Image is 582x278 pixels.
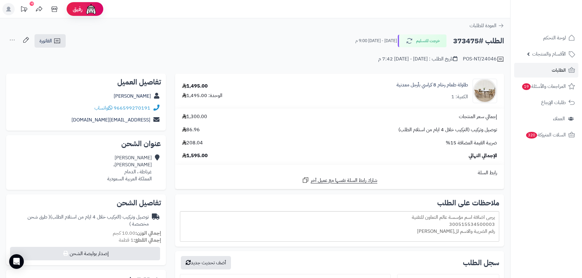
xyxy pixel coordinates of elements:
a: لوحة التحكم [514,31,578,45]
a: المراجعات والأسئلة19 [514,79,578,94]
span: العملاء [553,114,565,123]
h2: ملاحظات على الطلب [180,199,499,207]
span: العودة للطلبات [470,22,496,29]
div: 1,495.00 [182,83,208,90]
span: 320 [526,132,537,139]
span: المراجعات والأسئلة [522,82,566,91]
small: 10.00 كجم [113,229,161,237]
span: 1,595.00 [182,152,208,159]
span: الإجمالي النهائي [469,152,497,159]
span: إجمالي سعر المنتجات [459,113,497,120]
a: [PERSON_NAME] [114,92,151,100]
div: توصيل وتركيب (التركيب خلال 4 ايام من استلام الطلب) [11,214,149,228]
a: طاولة طعام رخام 8 كراسي بأرجل معدنية [397,81,468,88]
div: تاريخ الطلب : [DATE] - [DATE] 7:42 م [378,56,457,63]
button: خرجت للتسليم [398,34,447,47]
div: POS-NT/24046 [463,56,504,63]
span: 86.96 [182,126,200,133]
span: الأقسام والمنتجات [532,50,566,58]
small: 1 قطعة [119,236,161,244]
a: واتساب [94,104,112,112]
div: الوحدة: 1,495.00 [182,92,222,99]
a: شارك رابط السلة نفسها مع عميل آخر [302,176,377,184]
span: ضريبة القيمة المضافة 15% [446,139,497,146]
h2: تفاصيل العميل [11,78,161,86]
span: طلبات الإرجاع [541,98,566,107]
strong: إجمالي الوزن: [135,229,161,237]
small: [DATE] - [DATE] 9:00 م [355,38,397,44]
button: إصدار بوليصة الشحن [10,247,160,260]
strong: إجمالي القطع: [134,236,161,244]
span: الفاتورة [39,37,52,45]
h3: سجل الطلب [463,259,499,266]
span: شارك رابط السلة نفسها مع عميل آخر [311,177,377,184]
span: 19 [522,83,531,90]
a: [EMAIL_ADDRESS][DOMAIN_NAME] [71,116,150,124]
a: الطلبات [514,63,578,78]
h2: عنوان الشحن [11,140,161,147]
span: رفيق [73,5,82,13]
div: [PERSON_NAME] [PERSON_NAME]، غرناطة ، الدمام المملكة العربية السعودية [107,154,152,182]
span: 1,300.00 [182,113,207,120]
img: ai-face.png [85,3,97,15]
div: 10 [30,2,34,6]
h2: تفاصيل الشحن [11,199,161,207]
a: 966599270191 [114,104,150,112]
a: السلات المتروكة320 [514,128,578,142]
span: السلات المتروكة [525,131,566,139]
button: أضف تحديث جديد [181,256,231,269]
span: 208.04 [182,139,203,146]
a: طلبات الإرجاع [514,95,578,110]
span: ( طرق شحن مخصصة ) [27,213,149,228]
span: لوحة التحكم [543,34,566,42]
img: 1752664082-1-90x90.jpg [473,79,497,103]
a: العملاء [514,111,578,126]
a: العودة للطلبات [470,22,504,29]
a: تحديثات المنصة [16,3,31,17]
div: يرجى اضافة اسم مؤسسة عالم التعاون للتقنية 300515534500003 رقم الضريبة والاسم لل[PERSON_NAME] [180,211,499,242]
h2: الطلب #373475 [453,35,504,47]
div: Open Intercom Messenger [9,254,24,269]
div: رابط السلة [178,169,502,176]
a: الفاتورة [35,34,66,48]
span: الطلبات [552,66,566,74]
span: توصيل وتركيب (التركيب خلال 4 ايام من استلام الطلب) [398,126,497,133]
img: logo-2.png [540,5,576,17]
div: الكمية: 1 [451,93,468,100]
